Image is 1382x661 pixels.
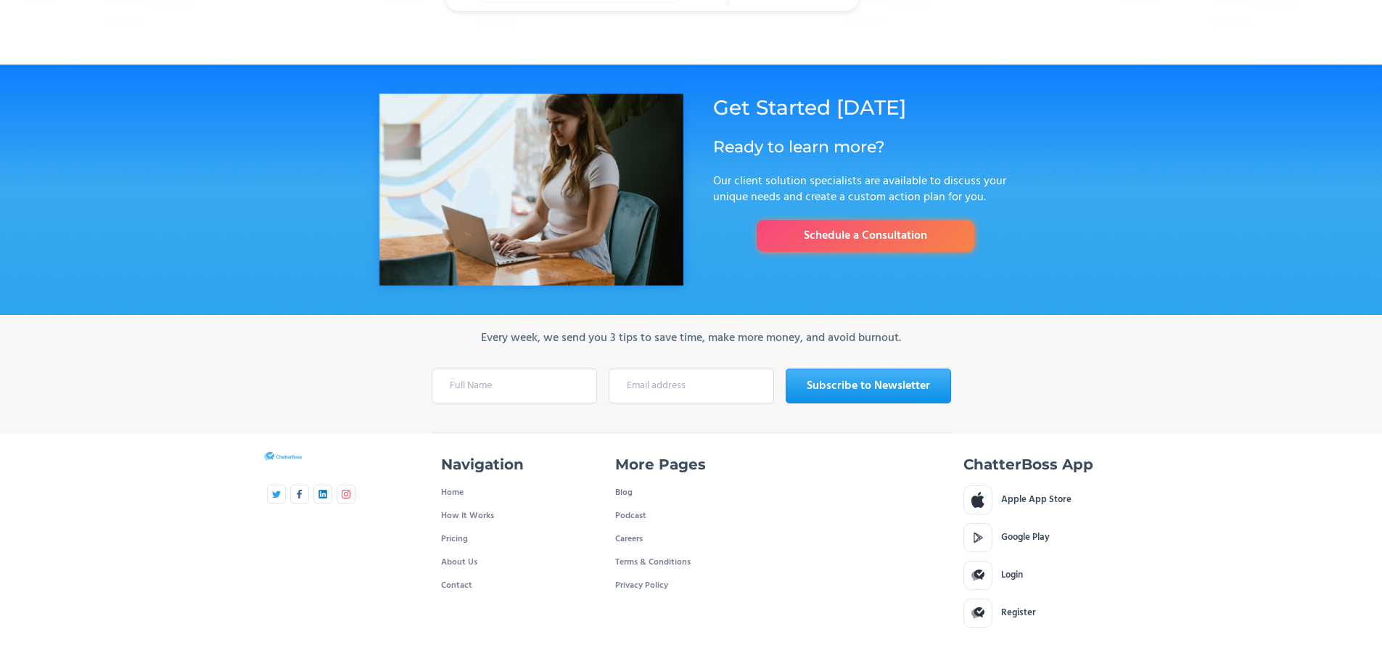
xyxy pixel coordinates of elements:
a: Careers [615,527,643,551]
p: Our client solution specialists are available to discuss your unique needs and create a custom ac... [713,173,1018,205]
a: Privacy Policy [615,574,668,597]
a: Schedule a Consultation [757,220,974,252]
input: Full Name [432,369,597,403]
div: Google Play [1001,530,1050,545]
a: Apple App Store [963,485,1116,514]
a: Register [963,599,1116,628]
h4: More Pages [615,455,706,474]
a: About Us [441,551,477,574]
a: Pricing [441,527,468,551]
h4: Navigation [441,455,524,474]
div: Register [1001,606,1036,620]
div: Apple App Store [1001,493,1072,507]
a: Podcast [615,504,768,527]
h1: Get Started [DATE] [713,94,1018,121]
a: Blog [615,481,633,504]
h1: Ready to learn more? [713,136,1018,159]
form: Newsletter Subscribe Footer Form [432,369,951,403]
a: Home [441,481,464,504]
a: How It Works [441,504,494,527]
div: Every week, we send you 3 tips to save time, make more money, and avoid burnout. [481,329,901,347]
a: Contact [441,574,472,597]
a: Terms & Conditions [615,551,691,574]
input: Subscribe to Newsletter [786,369,951,403]
div: Login [1001,568,1023,583]
h4: ChatterBoss App [963,455,1093,474]
input: Email address [609,369,774,403]
a: Login [963,561,1116,590]
a: Google Play [963,523,1116,552]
